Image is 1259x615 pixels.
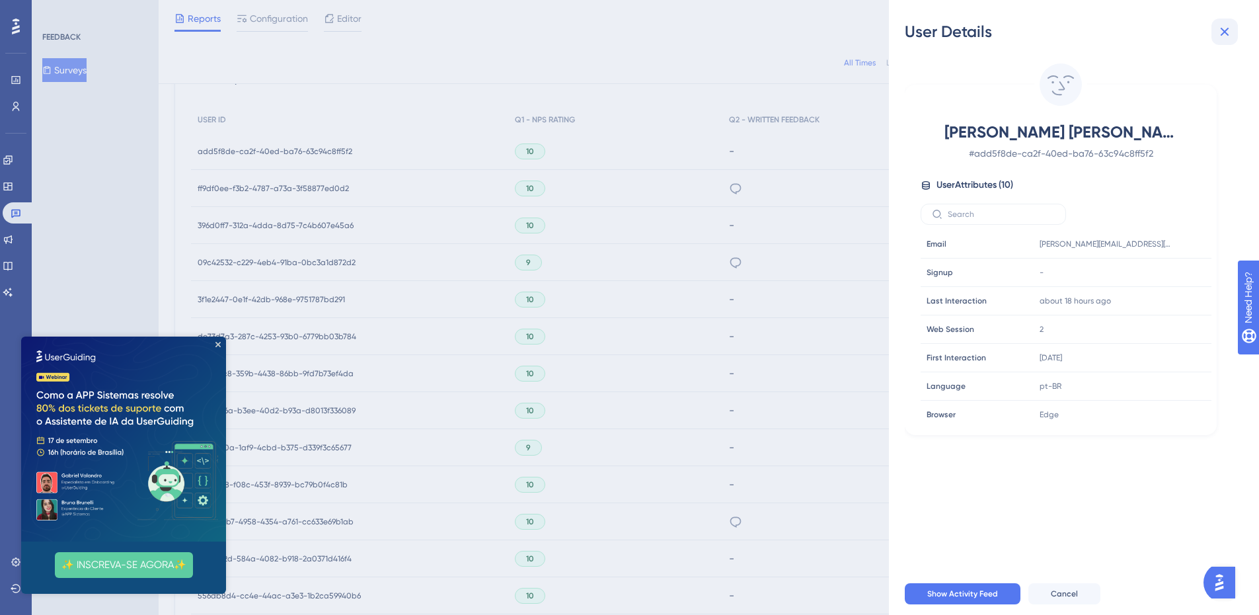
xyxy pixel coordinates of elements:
[927,589,998,599] span: Show Activity Feed
[1051,589,1078,599] span: Cancel
[927,239,946,249] span: Email
[1040,267,1044,278] span: -
[927,409,956,420] span: Browser
[1040,296,1111,306] time: about 18 hours ago
[1040,324,1044,335] span: 2
[927,296,987,306] span: Last Interaction
[1040,239,1172,249] span: [PERSON_NAME][EMAIL_ADDRESS][PERSON_NAME][DOMAIN_NAME]
[927,324,974,335] span: Web Session
[927,352,986,363] span: First Interaction
[34,216,172,241] button: ✨ INSCREVA-SE AGORA✨
[1040,381,1061,391] span: pt-BR
[1040,409,1059,420] span: Edge
[31,3,83,19] span: Need Help?
[927,381,966,391] span: Language
[927,267,953,278] span: Signup
[1040,353,1062,362] time: [DATE]
[936,177,1013,193] span: User Attributes ( 10 )
[944,122,1177,143] span: [PERSON_NAME] [PERSON_NAME] [PERSON_NAME]
[905,21,1243,42] div: User Details
[944,145,1177,161] span: # add5f8de-ca2f-40ed-ba76-63c94c8ff5f2
[1203,563,1243,602] iframe: UserGuiding AI Assistant Launcher
[948,210,1055,219] input: Search
[905,583,1020,604] button: Show Activity Feed
[1028,583,1100,604] button: Cancel
[194,5,200,11] div: Close Preview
